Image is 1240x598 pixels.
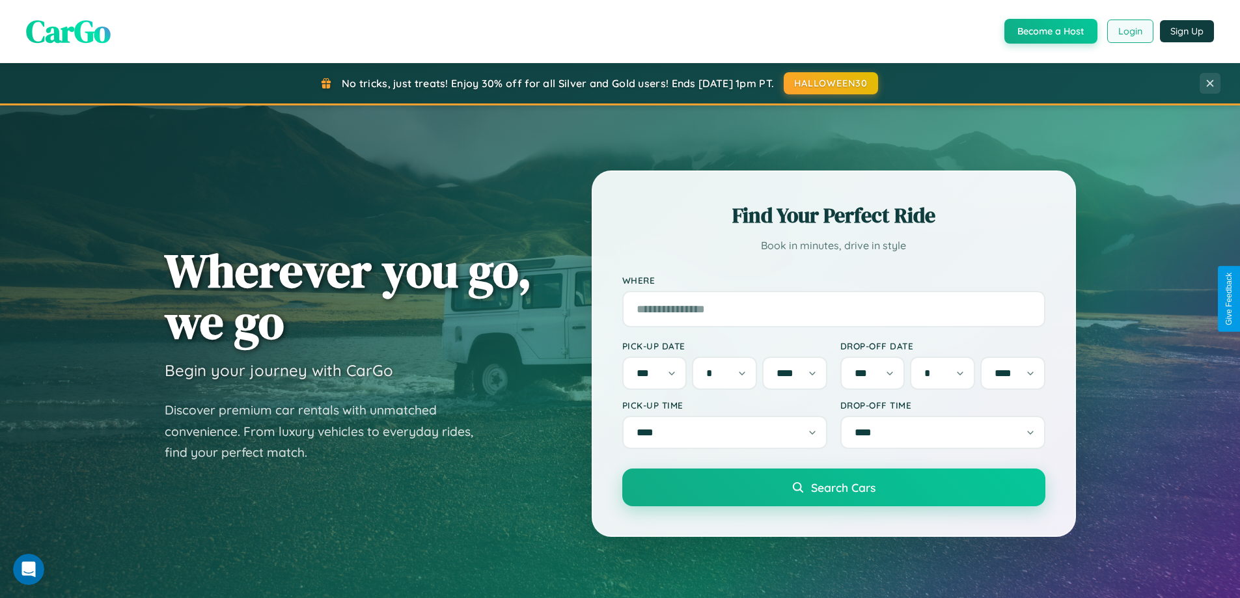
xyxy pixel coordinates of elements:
[840,400,1045,411] label: Drop-off Time
[622,236,1045,255] p: Book in minutes, drive in style
[165,245,532,347] h1: Wherever you go, we go
[1160,20,1214,42] button: Sign Up
[622,201,1045,230] h2: Find Your Perfect Ride
[165,400,490,463] p: Discover premium car rentals with unmatched convenience. From luxury vehicles to everyday rides, ...
[26,10,111,53] span: CarGo
[811,480,875,495] span: Search Cars
[165,360,393,380] h3: Begin your journey with CarGo
[1107,20,1153,43] button: Login
[13,554,44,585] iframe: Intercom live chat
[1004,19,1097,44] button: Become a Host
[622,400,827,411] label: Pick-up Time
[840,340,1045,351] label: Drop-off Date
[784,72,878,94] button: HALLOWEEN30
[622,469,1045,506] button: Search Cars
[622,340,827,351] label: Pick-up Date
[622,275,1045,286] label: Where
[342,77,774,90] span: No tricks, just treats! Enjoy 30% off for all Silver and Gold users! Ends [DATE] 1pm PT.
[1224,273,1233,325] div: Give Feedback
